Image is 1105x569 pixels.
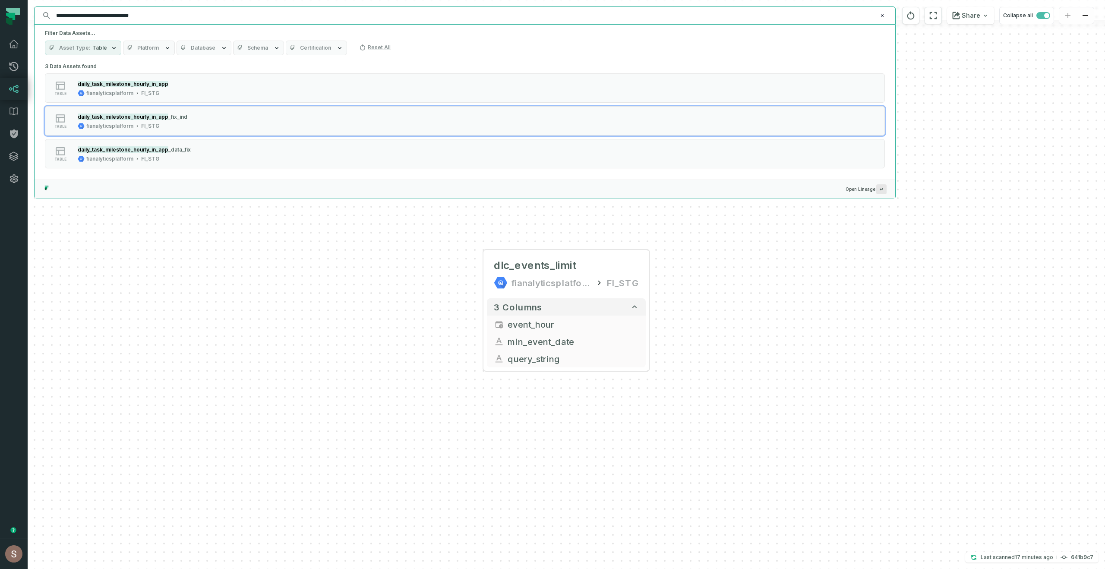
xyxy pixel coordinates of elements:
[878,11,887,20] button: Clear search query
[9,526,17,534] div: Tooltip anchor
[494,319,504,329] span: timestamp
[191,44,215,51] span: Database
[508,335,639,348] span: min_event_date
[168,146,191,153] span: _data_fix
[123,41,175,55] button: Platform
[607,276,639,290] div: FI_STG
[45,106,885,136] button: tablefianalyticsplatformFI_STG
[78,114,168,120] mark: daily_task_milestone_hourly_in_app
[59,44,91,51] span: Asset Type
[45,30,885,37] h5: Filter Data Assets...
[876,184,887,194] span: Press ↵ to add a new Data Asset to the graph
[54,92,66,96] span: table
[494,259,576,272] span: dlc_events_limit
[487,316,646,333] button: event_hour
[233,41,284,55] button: Schema
[508,318,639,331] span: event_hour
[78,146,168,153] mark: daily_task_milestone_hourly_in_app
[286,41,347,55] button: Certification
[35,60,895,180] div: Suggestions
[487,333,646,350] button: min_event_date
[965,552,1099,563] button: Last scanned[DATE] 3:40:45 PM641b9c7
[92,44,107,51] span: Table
[168,114,187,120] span: _fix_ind
[356,41,394,54] button: Reset All
[494,302,542,312] span: 3 columns
[177,41,231,55] button: Database
[5,545,22,563] img: avatar of Shay Gafniel
[137,44,159,51] span: Platform
[947,7,994,24] button: Share
[494,354,504,364] span: string
[86,155,133,162] div: fianalyticsplatform
[981,553,1053,562] p: Last scanned
[999,7,1054,24] button: Collapse all
[86,90,133,97] div: fianalyticsplatform
[141,155,159,162] div: FI_STG
[300,44,331,51] span: Certification
[54,124,66,129] span: table
[86,123,133,130] div: fianalyticsplatform
[487,350,646,367] button: query_string
[247,44,268,51] span: Schema
[141,123,159,130] div: FI_STG
[45,73,885,103] button: tablefianalyticsplatformFI_STG
[508,352,639,365] span: query_string
[494,336,504,347] span: string
[78,81,168,87] mark: daily_task_milestone_hourly_in_app
[1015,554,1053,560] relative-time: Sep 18, 2025, 3:40 PM GMT+3
[511,276,591,290] div: fianalyticsplatform
[45,41,121,55] button: Asset TypeTable
[1071,555,1093,560] h4: 641b9c7
[846,184,887,194] span: Open Lineage
[1077,7,1094,24] button: zoom out
[54,157,66,161] span: table
[45,60,885,180] div: 3 Data Assets found
[141,90,159,97] div: FI_STG
[45,139,885,168] button: tablefianalyticsplatformFI_STG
